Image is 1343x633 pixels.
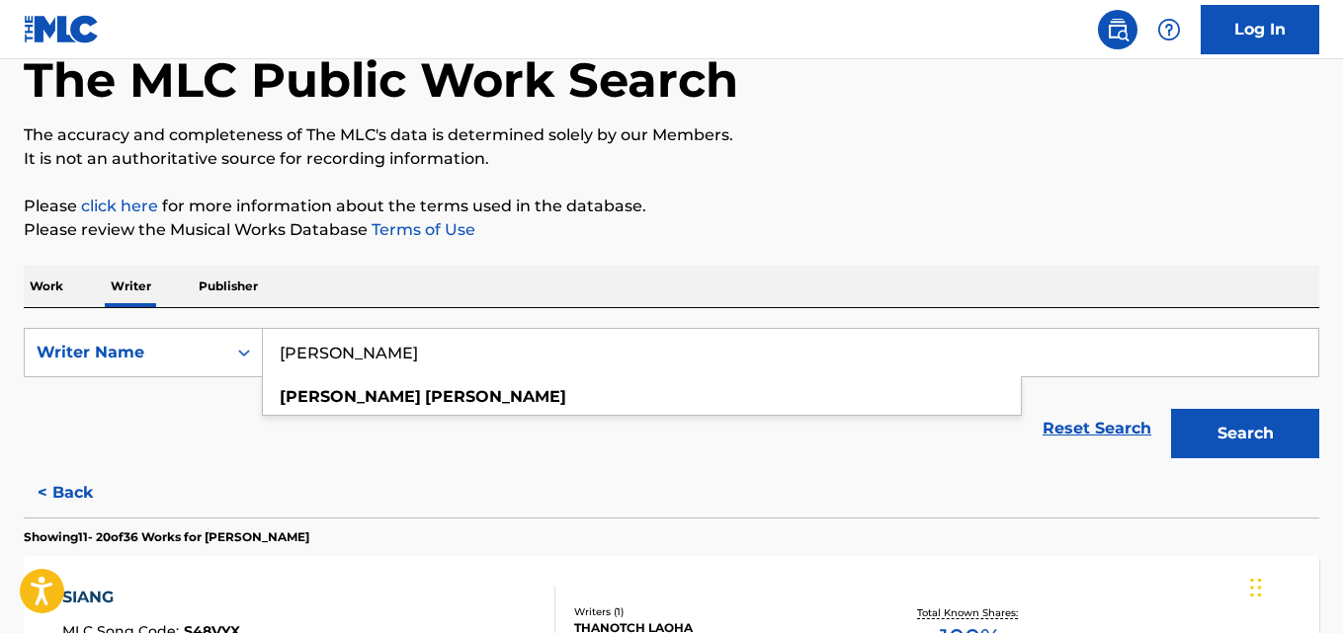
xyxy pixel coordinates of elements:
[62,586,240,609] div: SIANG
[1201,5,1319,54] a: Log In
[1098,10,1137,49] a: Public Search
[368,220,475,239] a: Terms of Use
[105,266,157,307] p: Writer
[81,197,158,215] a: click here
[24,218,1319,242] p: Please review the Musical Works Database
[24,123,1319,147] p: The accuracy and completeness of The MLC's data is determined solely by our Members.
[1244,538,1343,633] iframe: Chat Widget
[24,328,1319,468] form: Search Form
[24,195,1319,218] p: Please for more information about the terms used in the database.
[24,15,100,43] img: MLC Logo
[24,266,69,307] p: Work
[574,604,863,619] div: Writers ( 1 )
[1106,18,1130,41] img: search
[917,605,1023,620] p: Total Known Shares:
[1033,407,1161,450] a: Reset Search
[24,468,142,517] button: < Back
[193,266,264,307] p: Publisher
[37,341,214,364] div: Writer Name
[1157,18,1181,41] img: help
[1250,558,1262,617] div: Drag
[425,387,566,406] strong: [PERSON_NAME]
[24,147,1319,171] p: It is not an authoritative source for recording information.
[280,387,421,406] strong: [PERSON_NAME]
[24,50,738,110] h1: The MLC Public Work Search
[1171,409,1319,458] button: Search
[24,528,309,546] p: Showing 11 - 20 of 36 Works for [PERSON_NAME]
[1149,10,1189,49] div: Help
